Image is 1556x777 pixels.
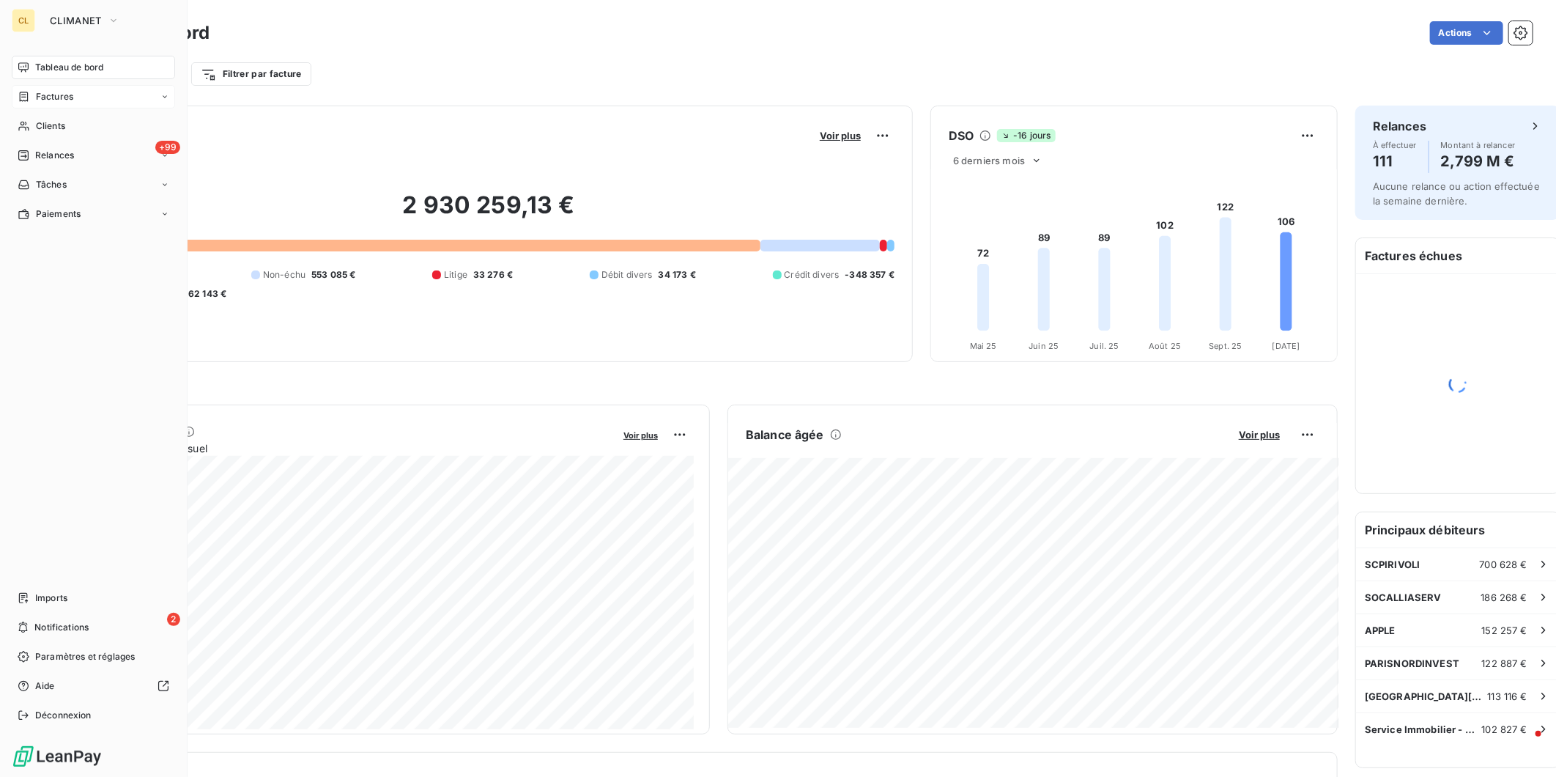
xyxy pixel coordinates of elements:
span: 34 173 € [659,268,696,281]
tspan: Juil. 25 [1090,341,1119,351]
span: Tableau de bord [35,61,103,74]
span: 2 [167,613,180,626]
span: PARISNORDINVEST [1365,658,1459,669]
span: Chiffre d'affaires mensuel [83,441,613,456]
span: 553 085 € [311,268,355,281]
h2: 2 930 259,13 € [83,191,894,235]
h6: Balance âgée [746,426,824,443]
span: 122 887 € [1482,658,1527,669]
span: 113 116 € [1488,691,1527,702]
span: -16 jours [997,129,1055,142]
h4: 111 [1373,150,1417,173]
span: Voir plus [1239,429,1280,441]
span: CLIMANET [50,15,102,26]
tspan: Août 25 [1149,341,1181,351]
span: Montant à relancer [1441,141,1516,150]
span: Litige [444,268,467,281]
h4: 2,799 M € [1441,150,1516,173]
span: Relances [35,149,74,162]
span: Déconnexion [35,709,92,722]
iframe: Intercom live chat [1506,727,1541,762]
span: À effectuer [1373,141,1417,150]
span: SCPIRIVOLI [1365,559,1420,570]
h6: DSO [949,127,974,144]
span: Clients [36,119,65,133]
span: Non-échu [263,268,305,281]
tspan: Sept. 25 [1209,341,1242,351]
span: 700 628 € [1480,559,1527,570]
a: Aide [12,674,175,698]
span: -62 143 € [184,287,226,301]
span: SOCALLIASERV [1365,592,1442,603]
span: Paiements [36,207,81,221]
span: Débit divers [601,268,653,281]
span: Crédit divers [785,268,840,281]
span: Voir plus [623,430,658,441]
tspan: Juin 25 [1029,341,1059,351]
button: Voir plus [1234,428,1284,441]
span: Voir plus [820,130,861,141]
img: Logo LeanPay [12,745,103,768]
span: Paramètres et réglages [35,650,135,663]
span: APPLE [1365,625,1396,636]
button: Actions [1430,21,1503,45]
span: +99 [155,141,180,154]
span: Tâches [36,178,67,191]
span: [GEOGRAPHIC_DATA][PERSON_NAME] INVEST HOTELS [1365,691,1488,702]
span: Aide [35,680,55,693]
span: 152 257 € [1482,625,1527,636]
tspan: [DATE] [1272,341,1300,351]
span: Notifications [34,621,89,634]
span: 186 268 € [1481,592,1527,603]
span: 6 derniers mois [953,155,1025,166]
span: Aucune relance ou action effectuée la semaine dernière. [1373,180,1540,207]
tspan: Mai 25 [970,341,997,351]
span: -348 357 € [845,268,894,281]
span: 33 276 € [473,268,513,281]
span: 102 827 € [1482,723,1527,735]
span: Imports [35,592,67,605]
span: Service Immobilier - Groupe La Maison [1365,723,1482,735]
button: Voir plus [619,428,662,441]
div: CL [12,9,35,32]
button: Voir plus [815,129,865,142]
h6: Relances [1373,117,1426,135]
span: Factures [36,90,73,103]
button: Filtrer par facture [191,62,311,86]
